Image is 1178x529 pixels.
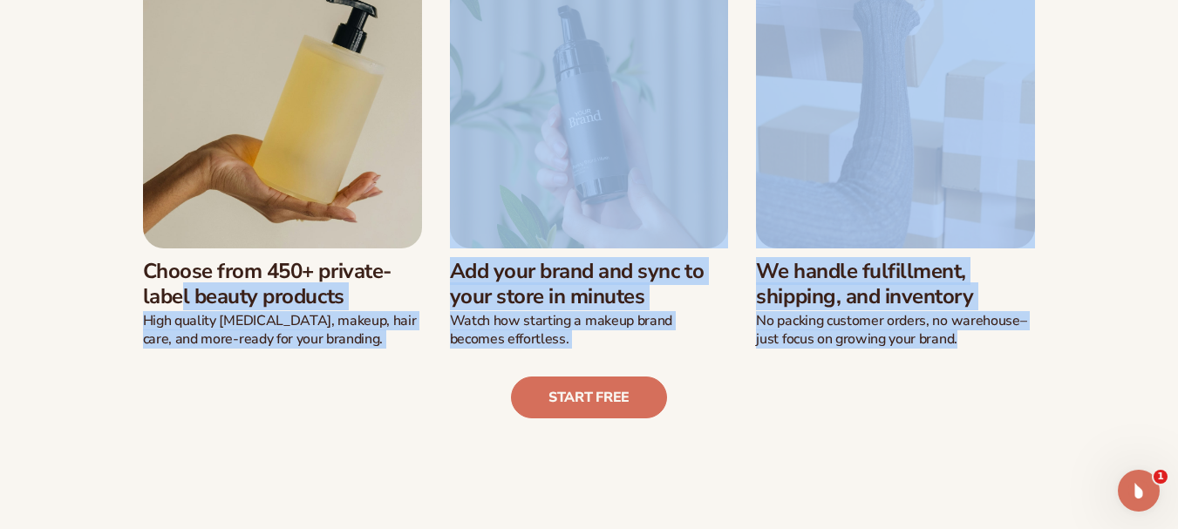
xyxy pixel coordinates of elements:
[1154,470,1168,484] span: 1
[1118,470,1160,512] iframe: Intercom live chat
[143,312,422,349] p: High quality [MEDICAL_DATA], makeup, hair care, and more-ready for your branding.
[143,259,422,309] h3: Choose from 450+ private-label beauty products
[756,259,1035,309] h3: We handle fulfillment, shipping, and inventory
[450,259,729,309] h3: Add your brand and sync to your store in minutes
[450,312,729,349] p: Watch how starting a makeup brand becomes effortless.
[511,376,667,418] a: Start free
[756,312,1035,349] p: No packing customer orders, no warehouse–just focus on growing your brand.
